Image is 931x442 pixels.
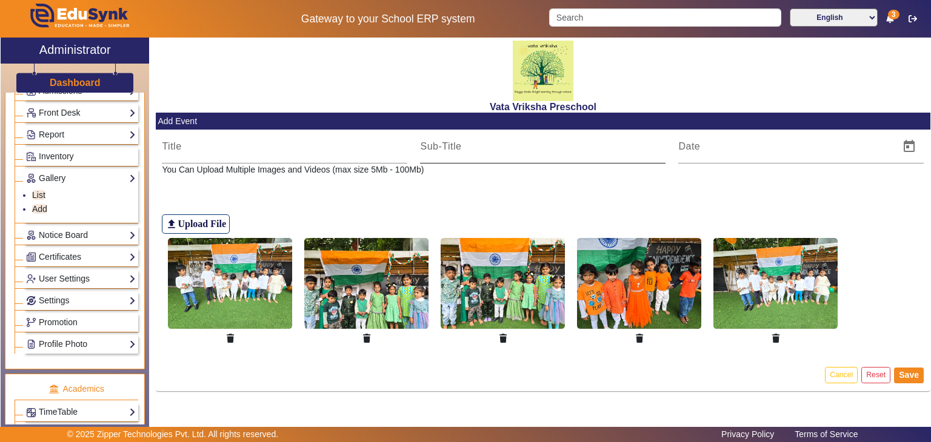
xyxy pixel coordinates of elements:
input: Title [162,139,407,154]
p: You Can Upload Multiple Images and Videos (max size 5Mb - 100Mb) [162,163,924,176]
button: Save [894,368,924,383]
input: Search [549,8,781,27]
img: 6da7b2a0-cc9e-4041-8e94-3527182df944 [304,238,429,329]
span: 3 [888,10,899,19]
h3: Dashboard [50,77,101,88]
input: Sub-Title [420,139,666,154]
h2: Administrator [39,42,111,57]
img: 55e08c7a-2359-46d9-9365-980403ae2534 [713,238,838,329]
a: Add [32,204,47,214]
a: Privacy Policy [715,426,780,442]
a: Promotion [26,315,136,329]
img: c2f3f6a5-6006-49ff-8798-7b80b2b13d78 [168,238,292,329]
mat-icon: file_upload [165,218,178,230]
h2: Vata Vriksha Preschool [156,101,930,113]
a: Administrator [1,38,149,64]
button: Cancel [825,367,858,383]
button: Open calendar [895,132,924,161]
a: Inventory [26,150,136,163]
input: Date [678,139,892,154]
button: Reset [861,367,890,383]
img: 862961fa-eae4-482e-bb62-a5b539f80501 [577,238,701,329]
h5: Gateway to your School ERP system [239,13,536,25]
img: Branchoperations.png [27,318,36,327]
mat-card-header: Add Event [156,113,930,130]
a: Terms of Service [789,426,864,442]
h6: Upload File [178,218,226,229]
p: Academics [15,383,138,395]
img: academic.png [48,384,59,395]
a: List [32,190,45,200]
img: Inventory.png [27,152,36,161]
span: Inventory [39,151,74,161]
img: 817d6453-c4a2-41f8-ac39-e8a470f27eea [513,41,573,101]
p: © 2025 Zipper Technologies Pvt. Ltd. All rights reserved. [67,428,279,441]
img: e301f428-56ed-4c9b-a52c-a71d2470f2f1 [441,238,565,329]
span: Promotion [39,317,78,327]
a: Dashboard [49,76,101,89]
